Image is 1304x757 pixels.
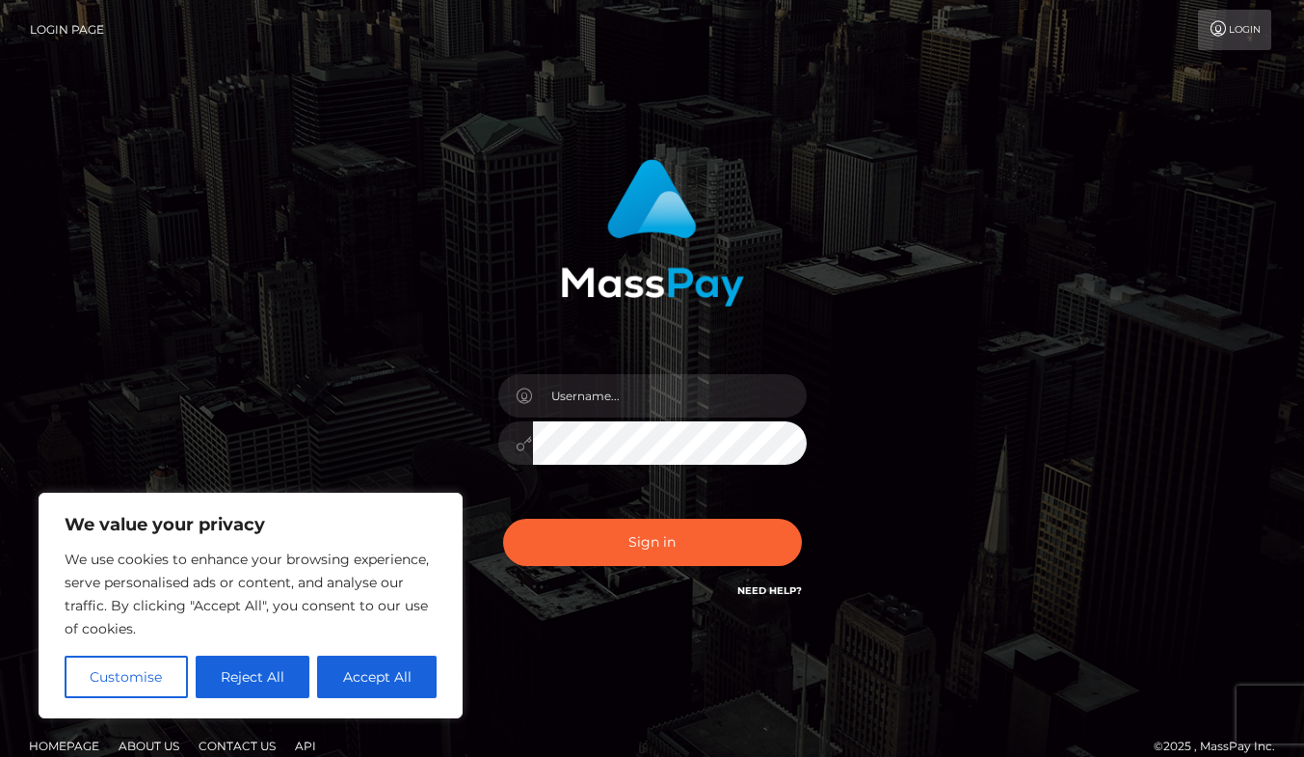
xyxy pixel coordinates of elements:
[1198,10,1271,50] a: Login
[196,656,310,698] button: Reject All
[317,656,437,698] button: Accept All
[503,519,802,566] button: Sign in
[1154,736,1290,757] div: © 2025 , MassPay Inc.
[737,584,802,597] a: Need Help?
[533,374,807,418] input: Username...
[65,513,437,536] p: We value your privacy
[65,656,188,698] button: Customise
[39,493,463,718] div: We value your privacy
[30,10,104,50] a: Login Page
[561,159,744,307] img: MassPay Login
[65,548,437,640] p: We use cookies to enhance your browsing experience, serve personalised ads or content, and analys...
